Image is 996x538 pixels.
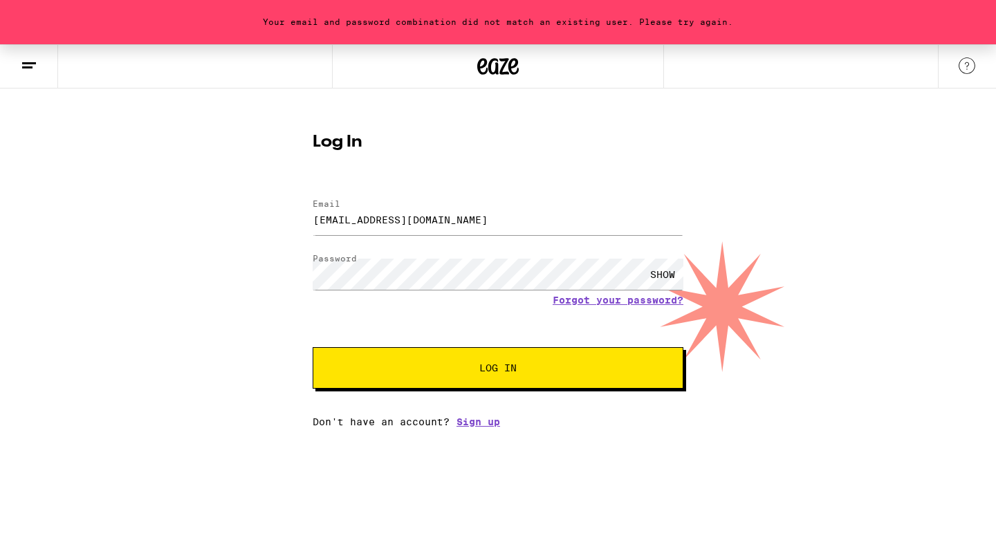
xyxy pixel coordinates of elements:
[313,254,357,263] label: Password
[456,416,500,427] a: Sign up
[642,259,683,290] div: SHOW
[479,363,517,373] span: Log In
[553,295,683,306] a: Forgot your password?
[313,416,683,427] div: Don't have an account?
[313,199,340,208] label: Email
[313,134,683,151] h1: Log In
[313,347,683,389] button: Log In
[313,204,683,235] input: Email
